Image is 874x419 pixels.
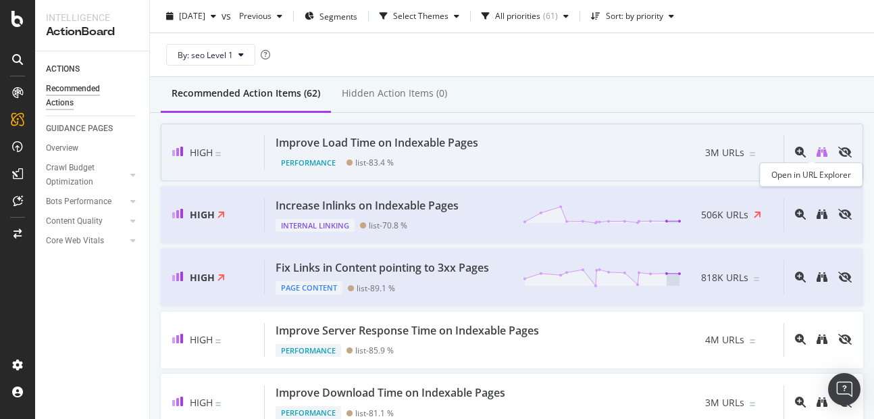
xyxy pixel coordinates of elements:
[342,87,447,100] div: Hidden Action Items (0)
[817,208,827,221] a: binoculars
[46,82,127,110] div: Recommended Actions
[374,5,465,27] button: Select Themes
[795,334,806,345] div: magnifying-glass-plus
[46,11,138,24] div: Intelligence
[705,146,744,159] span: 3M URLs
[46,234,126,248] a: Core Web Vitals
[276,344,341,358] div: Performance
[46,62,140,76] a: ACTIONS
[319,10,357,22] span: Segments
[46,141,78,155] div: Overview
[838,147,852,157] div: eye-slash
[754,277,759,281] img: Equal
[838,272,852,282] div: eye-slash
[222,9,234,23] span: vs
[817,147,827,157] div: binoculars
[172,87,320,100] div: Recommended Action Items (62)
[817,146,827,159] a: binoculars
[355,345,394,355] div: list - 85.9 %
[750,339,755,343] img: Equal
[166,44,255,66] button: By: seo Level 1
[817,396,827,409] a: binoculars
[215,339,221,343] img: Equal
[355,408,394,418] div: list - 81.1 %
[276,198,459,214] div: Increase Inlinks on Indexable Pages
[276,156,341,170] div: Performance
[190,333,213,346] span: High
[276,219,355,232] div: Internal Linking
[817,334,827,345] div: binoculars
[795,147,806,157] div: magnifying-glass-plus
[606,12,663,20] div: Sort: by priority
[46,161,126,189] a: Crawl Budget Optimization
[276,135,478,151] div: Improve Load Time on Indexable Pages
[795,397,806,408] div: magnifying-glass-plus
[299,5,363,27] button: Segments
[795,272,806,282] div: magnifying-glass-plus
[838,397,852,408] div: eye-slash
[705,396,744,410] span: 3M URLs
[276,281,342,295] div: Page Content
[46,141,140,155] a: Overview
[838,209,852,220] div: eye-slash
[357,283,395,293] div: list - 89.1 %
[750,152,755,156] img: Equal
[476,5,574,27] button: All priorities(61)
[178,49,233,60] span: By: seo Level 1
[46,122,113,136] div: GUIDANCE PAGES
[369,220,407,230] div: list - 70.8 %
[355,157,394,168] div: list - 83.4 %
[190,146,213,159] span: High
[795,209,806,220] div: magnifying-glass-plus
[817,209,827,220] div: binoculars
[705,333,744,347] span: 4M URLs
[543,12,558,20] div: ( 61 )
[46,214,126,228] a: Content Quality
[46,122,140,136] a: GUIDANCE PAGES
[179,10,205,22] span: 2025 Aug. 4th
[276,323,539,339] div: Improve Server Response Time on Indexable Pages
[215,402,221,406] img: Equal
[276,385,505,401] div: Improve Download Time on Indexable Pages
[393,12,448,20] div: Select Themes
[586,5,679,27] button: Sort: by priority
[46,62,80,76] div: ACTIONS
[190,396,213,409] span: High
[46,234,104,248] div: Core Web Vitals
[46,195,126,209] a: Bots Performance
[828,373,860,405] div: Open Intercom Messenger
[190,271,215,284] span: High
[190,208,215,221] span: High
[817,272,827,282] div: binoculars
[215,152,221,156] img: Equal
[760,163,863,187] div: Open in URL Explorer
[234,10,272,22] span: Previous
[234,5,288,27] button: Previous
[161,5,222,27] button: [DATE]
[495,12,540,20] div: All priorities
[46,214,103,228] div: Content Quality
[817,397,827,408] div: binoculars
[817,333,827,346] a: binoculars
[276,260,489,276] div: Fix Links in Content pointing to 3xx Pages
[817,271,827,284] a: binoculars
[838,334,852,345] div: eye-slash
[46,161,117,189] div: Crawl Budget Optimization
[46,82,140,110] a: Recommended Actions
[46,195,111,209] div: Bots Performance
[46,24,138,40] div: ActionBoard
[750,402,755,406] img: Equal
[701,208,748,222] span: 506K URLs
[701,271,748,285] span: 818K URLs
